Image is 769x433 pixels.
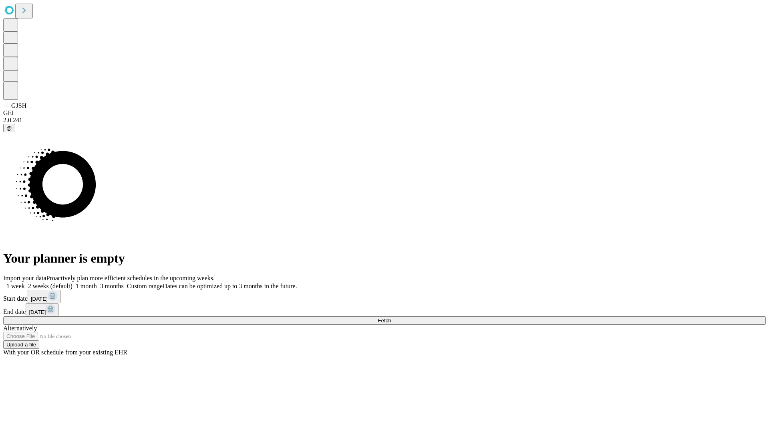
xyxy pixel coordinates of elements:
span: Dates can be optimized up to 3 months in the future. [163,283,297,289]
span: 1 month [76,283,97,289]
button: Upload a file [3,340,39,349]
span: Custom range [127,283,163,289]
span: GJSH [11,102,26,109]
span: [DATE] [29,309,46,315]
div: 2.0.241 [3,117,766,124]
span: With your OR schedule from your existing EHR [3,349,127,356]
div: Start date [3,290,766,303]
span: [DATE] [31,296,48,302]
button: [DATE] [28,290,60,303]
span: Fetch [378,318,391,324]
span: @ [6,125,12,131]
span: 3 months [100,283,124,289]
button: @ [3,124,15,132]
button: [DATE] [26,303,58,316]
span: 1 week [6,283,25,289]
span: 2 weeks (default) [28,283,72,289]
button: Fetch [3,316,766,325]
span: Proactively plan more efficient schedules in the upcoming weeks. [46,275,215,281]
span: Import your data [3,275,46,281]
h1: Your planner is empty [3,251,766,266]
span: Alternatively [3,325,37,332]
div: End date [3,303,766,316]
div: GEI [3,109,766,117]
